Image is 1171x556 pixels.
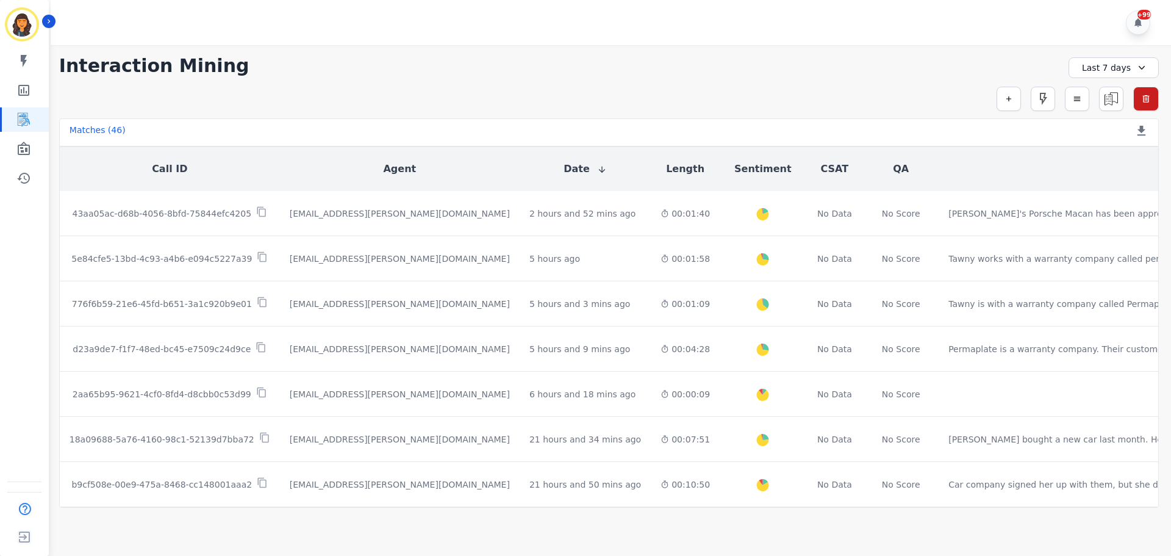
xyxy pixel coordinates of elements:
[666,162,704,176] button: Length
[816,388,854,400] div: No Data
[882,343,920,355] div: No Score
[71,253,252,265] p: 5e84cfe5-13bd-4c93-a4b6-e094c5227a39
[661,343,710,355] div: 00:04:28
[290,478,510,491] div: [EMAIL_ADDRESS][PERSON_NAME][DOMAIN_NAME]
[882,253,920,265] div: No Score
[882,478,920,491] div: No Score
[661,433,710,446] div: 00:07:51
[383,162,416,176] button: Agent
[7,10,37,39] img: Bordered avatar
[816,253,854,265] div: No Data
[816,298,854,310] div: No Data
[1069,57,1159,78] div: Last 7 days
[661,388,710,400] div: 00:00:09
[816,433,854,446] div: No Data
[564,162,607,176] button: Date
[290,433,510,446] div: [EMAIL_ADDRESS][PERSON_NAME][DOMAIN_NAME]
[290,208,510,220] div: [EMAIL_ADDRESS][PERSON_NAME][DOMAIN_NAME]
[529,298,631,310] div: 5 hours and 3 mins ago
[70,433,254,446] p: 18a09688-5a76-4160-98c1-52139d7bba72
[661,298,710,310] div: 00:01:09
[70,124,126,141] div: Matches ( 46 )
[290,253,510,265] div: [EMAIL_ADDRESS][PERSON_NAME][DOMAIN_NAME]
[882,433,920,446] div: No Score
[529,343,631,355] div: 5 hours and 9 mins ago
[529,433,641,446] div: 21 hours and 34 mins ago
[816,208,854,220] div: No Data
[73,343,251,355] p: d23a9de7-f1f7-48ed-bc45-e7509c24d9ce
[290,388,510,400] div: [EMAIL_ADDRESS][PERSON_NAME][DOMAIN_NAME]
[1137,10,1151,20] div: +99
[816,478,854,491] div: No Data
[661,208,710,220] div: 00:01:40
[661,253,710,265] div: 00:01:58
[882,208,920,220] div: No Score
[821,162,849,176] button: CSAT
[73,388,251,400] p: 2aa65b95-9621-4cf0-8fd4-d8cbb0c53d99
[152,162,187,176] button: Call ID
[71,478,252,491] p: b9cf508e-00e9-475a-8468-cc148001aaa2
[529,478,641,491] div: 21 hours and 50 mins ago
[882,298,920,310] div: No Score
[893,162,909,176] button: QA
[661,478,710,491] div: 00:10:50
[816,343,854,355] div: No Data
[290,343,510,355] div: [EMAIL_ADDRESS][PERSON_NAME][DOMAIN_NAME]
[73,208,252,220] p: 43aa05ac-d68b-4056-8bfd-75844efc4205
[529,208,636,220] div: 2 hours and 52 mins ago
[72,298,252,310] p: 776f6b59-21e6-45fd-b651-3a1c920b9e01
[59,55,249,77] h1: Interaction Mining
[882,388,920,400] div: No Score
[290,298,510,310] div: [EMAIL_ADDRESS][PERSON_NAME][DOMAIN_NAME]
[734,162,791,176] button: Sentiment
[529,253,580,265] div: 5 hours ago
[529,388,636,400] div: 6 hours and 18 mins ago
